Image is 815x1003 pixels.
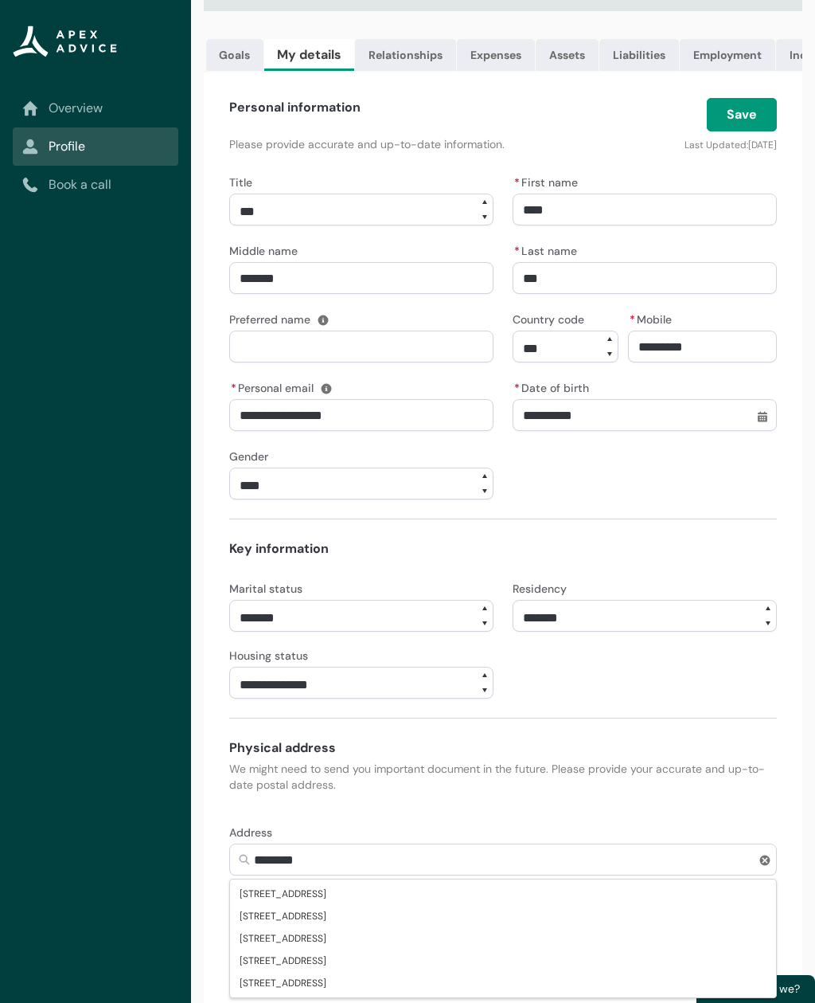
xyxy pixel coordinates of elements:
img: play.svg [712,985,726,999]
a: Overview [22,99,169,118]
label: Address [229,821,279,840]
span: 884 Kaiikanui Road, Opuawhanga, Hikurangi 0181 [240,908,326,924]
a: Liabilities [599,39,679,71]
label: Date of birth [513,377,595,396]
label: Personal email [229,377,320,396]
a: Goals [206,39,263,71]
p: Please provide accurate and up-to-date information. [229,136,588,152]
span: 884 Kaiatea Road, Matapouri, Whangarei 0173 [230,883,776,905]
h4: Physical address [229,739,777,758]
span: Housing status [229,648,308,663]
h4: Personal information [229,98,361,117]
span: Marital status [229,582,302,596]
label: First name [513,171,584,190]
a: Employment [680,39,775,71]
span: 884 Kerikeri Inlet Road, Kerikeri, Kerikeri 0293 [240,953,326,969]
lightning-formatted-text: Last Updated: [684,139,748,151]
span: Residency [513,582,567,596]
lightning-formatted-date-time: [DATE] [748,139,777,151]
span: Country code [513,312,584,327]
a: Assets [536,39,599,71]
label: Last name [513,240,583,259]
button: Save [707,98,777,131]
span: 884 Kerikeri Inlet Road, RD 3, Kerikeri 0293 [230,972,776,994]
span: 884 Kerikeri Inlet Road, RD 3, Kerikeri 0293 [240,975,326,991]
span: Gender [229,449,268,464]
abbr: required [514,244,520,258]
label: Middle name [229,240,304,259]
span: 884 Kaiatea Road, Matapouri, Whangarei 0173 [240,886,326,902]
abbr: required [514,175,520,190]
abbr: required [231,381,236,395]
h4: Key information [229,539,777,558]
a: Expenses [457,39,535,71]
span: Title [229,175,252,190]
img: Apex Advice Group [13,25,117,57]
span: 884 Kaiikanui Road, RD 1, Hikurangi 0181 [230,927,776,950]
abbr: required [630,312,635,327]
abbr: required [514,381,520,395]
p: We might need to send you important document in the future. Please provide your accurate and up-t... [229,761,777,793]
span: 884 Kaiikanui Road, RD 1, Hikurangi 0181 [240,931,326,946]
a: Book a call [22,175,169,194]
label: Start date [229,877,298,896]
a: Profile [22,137,169,156]
label: End date [366,877,420,896]
nav: Sub page [13,89,178,204]
span: 884 Kaiikanui Road, Opuawhanga, Hikurangi 0181 [230,905,776,927]
span: 884 Kerikeri Inlet Road, Kerikeri, Kerikeri 0293 [230,950,776,972]
label: Preferred name [229,308,317,327]
label: Mobile [628,308,678,327]
a: Relationships [355,39,456,71]
a: My details [264,39,354,71]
